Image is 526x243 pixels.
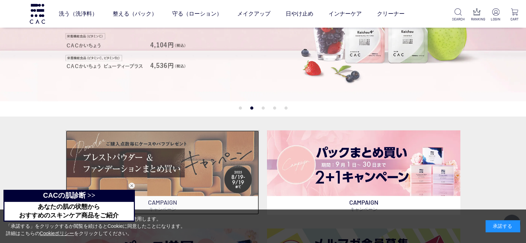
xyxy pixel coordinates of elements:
[237,4,270,24] a: メイクアップ
[66,196,259,215] p: CAMPAIGN
[149,206,176,212] span: キャンペーン
[239,106,242,110] button: 1 of 5
[490,17,502,22] p: LOGIN
[40,231,74,236] a: Cookieポリシー
[66,130,259,196] img: ベースメイクキャンペーン
[471,17,483,22] p: RANKING
[508,8,520,22] a: CART
[267,130,460,215] a: パックキャンペーン2+1 パックキャンペーン2+1 CAMPAIGNキャンペーン
[261,106,265,110] button: 3 of 5
[29,4,46,24] img: logo
[6,215,186,237] div: 当サイトでは、お客様へのサービス向上のためにCookieを使用します。 「承諾する」をクリックするか閲覧を続けるとCookieに同意したことになります。 詳細はこちらの をクリックしてください。
[471,8,483,22] a: RANKING
[377,4,405,24] a: クリーナー
[59,4,98,24] a: 洗う（洗浄料）
[452,17,464,22] p: SEARCH
[267,196,460,215] p: CAMPAIGN
[250,106,253,110] button: 2 of 5
[172,4,222,24] a: 守る（ローション）
[350,206,377,212] span: キャンペーン
[508,17,520,22] p: CART
[267,130,460,196] img: パックキャンペーン2+1
[66,130,259,215] a: ベースメイクキャンペーン ベースメイクキャンペーン CAMPAIGNキャンペーン
[286,4,313,24] a: 日やけ止め
[113,4,157,24] a: 整える（パック）
[329,4,362,24] a: インナーケア
[273,106,276,110] button: 4 of 5
[452,8,464,22] a: SEARCH
[486,220,520,232] div: 承諾する
[284,106,287,110] button: 5 of 5
[490,8,502,22] a: LOGIN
